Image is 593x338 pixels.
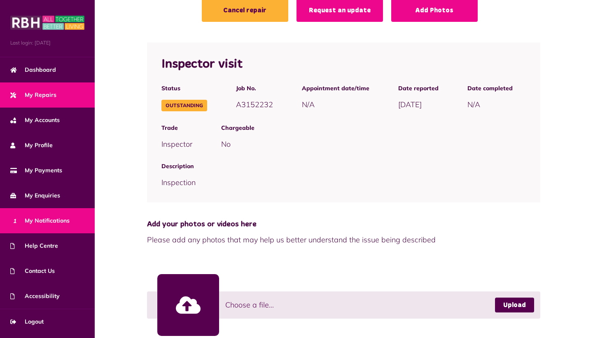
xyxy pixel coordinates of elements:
span: My Profile [10,141,53,150]
img: MyRBH [10,14,84,31]
a: Upload [495,298,534,312]
span: Inspection [161,178,196,187]
span: 1 [10,216,19,225]
span: Date completed [467,84,513,93]
span: My Accounts [10,116,60,124]
span: Inspector [161,139,192,149]
span: Chargeable [221,124,526,132]
span: Status [161,84,207,93]
span: Accessibility [10,292,60,300]
span: N/A [467,100,480,109]
span: Date reported [398,84,439,93]
span: Please add any photos that may help us better understand the issue being described [147,234,540,245]
span: No [221,139,231,149]
span: N/A [302,100,315,109]
span: My Notifications [10,216,70,225]
span: Last login: [DATE] [10,39,84,47]
span: Appointment date/time [302,84,369,93]
span: Choose a file... [225,299,274,310]
span: [DATE] [398,100,422,109]
span: Description [161,162,526,171]
span: Help Centre [10,242,58,250]
span: Contact Us [10,267,55,275]
span: Inspector visit [161,58,243,70]
span: My Enquiries [10,191,60,200]
span: A3152232 [236,100,273,109]
span: Add your photos or videos here [147,219,540,230]
span: Job No. [236,84,273,93]
span: My Repairs [10,91,56,99]
span: Dashboard [10,66,56,74]
span: Trade [161,124,192,132]
span: Outstanding [161,100,207,111]
span: My Payments [10,166,62,175]
span: Logout [10,317,44,326]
